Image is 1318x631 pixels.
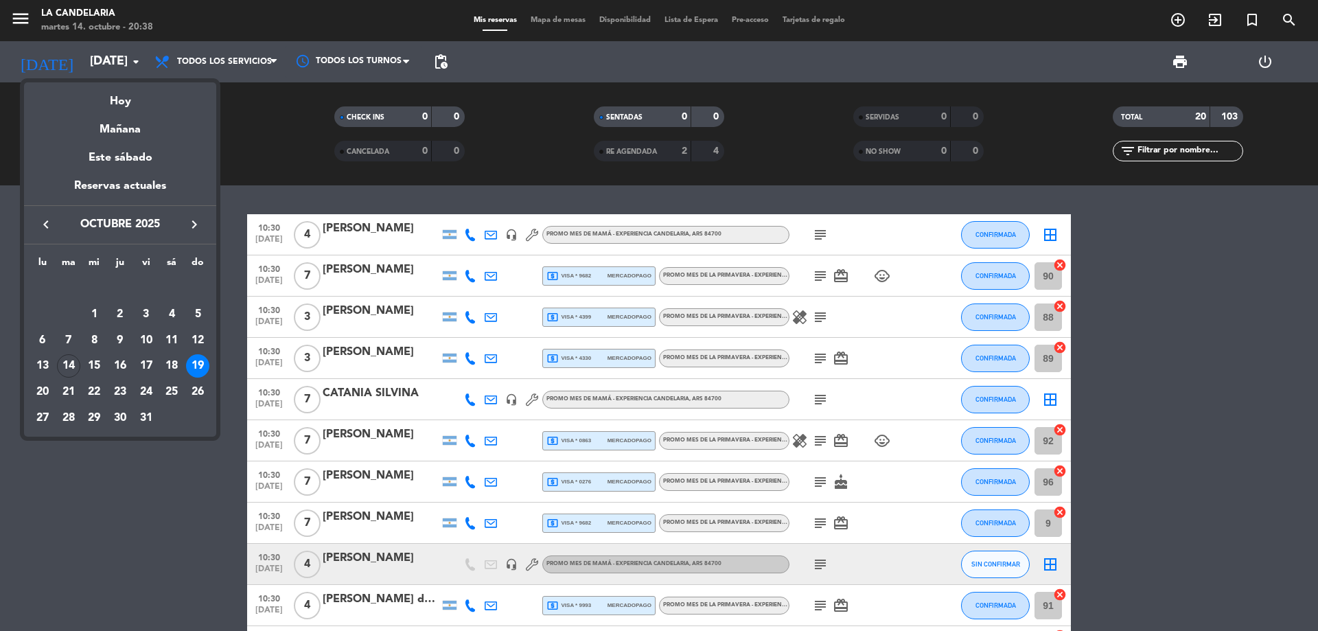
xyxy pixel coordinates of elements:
[30,275,211,301] td: OCT.
[30,353,56,379] td: 13 de octubre de 2025
[133,328,159,354] td: 10 de octubre de 2025
[186,329,209,352] div: 12
[160,380,183,404] div: 25
[159,353,185,379] td: 18 de octubre de 2025
[182,216,207,233] button: keyboard_arrow_right
[186,216,203,233] i: keyboard_arrow_right
[133,405,159,431] td: 31 de octubre de 2025
[160,354,183,378] div: 18
[133,301,159,328] td: 3 de octubre de 2025
[82,329,106,352] div: 8
[159,255,185,276] th: sábado
[159,328,185,354] td: 11 de octubre de 2025
[186,380,209,404] div: 26
[57,380,80,404] div: 21
[81,328,107,354] td: 8 de octubre de 2025
[135,406,158,430] div: 31
[24,177,216,205] div: Reservas actuales
[107,353,133,379] td: 16 de octubre de 2025
[81,301,107,328] td: 1 de octubre de 2025
[107,328,133,354] td: 9 de octubre de 2025
[108,303,132,326] div: 2
[135,303,158,326] div: 3
[31,354,54,378] div: 13
[81,255,107,276] th: miércoles
[82,303,106,326] div: 1
[82,406,106,430] div: 29
[31,406,54,430] div: 27
[81,405,107,431] td: 29 de octubre de 2025
[56,353,82,379] td: 14 de octubre de 2025
[24,139,216,177] div: Este sábado
[24,111,216,139] div: Mañana
[186,354,209,378] div: 19
[108,354,132,378] div: 16
[159,379,185,405] td: 25 de octubre de 2025
[30,379,56,405] td: 20 de octubre de 2025
[108,406,132,430] div: 30
[108,329,132,352] div: 9
[159,301,185,328] td: 4 de octubre de 2025
[185,379,211,405] td: 26 de octubre de 2025
[185,301,211,328] td: 5 de octubre de 2025
[81,353,107,379] td: 15 de octubre de 2025
[57,329,80,352] div: 7
[31,329,54,352] div: 6
[56,405,82,431] td: 28 de octubre de 2025
[56,255,82,276] th: martes
[135,380,158,404] div: 24
[186,303,209,326] div: 5
[107,301,133,328] td: 2 de octubre de 2025
[30,255,56,276] th: lunes
[133,353,159,379] td: 17 de octubre de 2025
[133,255,159,276] th: viernes
[82,354,106,378] div: 15
[57,406,80,430] div: 28
[107,405,133,431] td: 30 de octubre de 2025
[135,354,158,378] div: 17
[185,328,211,354] td: 12 de octubre de 2025
[107,255,133,276] th: jueves
[30,405,56,431] td: 27 de octubre de 2025
[108,380,132,404] div: 23
[34,216,58,233] button: keyboard_arrow_left
[107,379,133,405] td: 23 de octubre de 2025
[185,255,211,276] th: domingo
[56,328,82,354] td: 7 de octubre de 2025
[56,379,82,405] td: 21 de octubre de 2025
[31,380,54,404] div: 20
[81,379,107,405] td: 22 de octubre de 2025
[30,328,56,354] td: 6 de octubre de 2025
[160,329,183,352] div: 11
[133,379,159,405] td: 24 de octubre de 2025
[58,216,182,233] span: octubre 2025
[160,303,183,326] div: 4
[82,380,106,404] div: 22
[57,354,80,378] div: 14
[24,82,216,111] div: Hoy
[135,329,158,352] div: 10
[38,216,54,233] i: keyboard_arrow_left
[185,353,211,379] td: 19 de octubre de 2025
